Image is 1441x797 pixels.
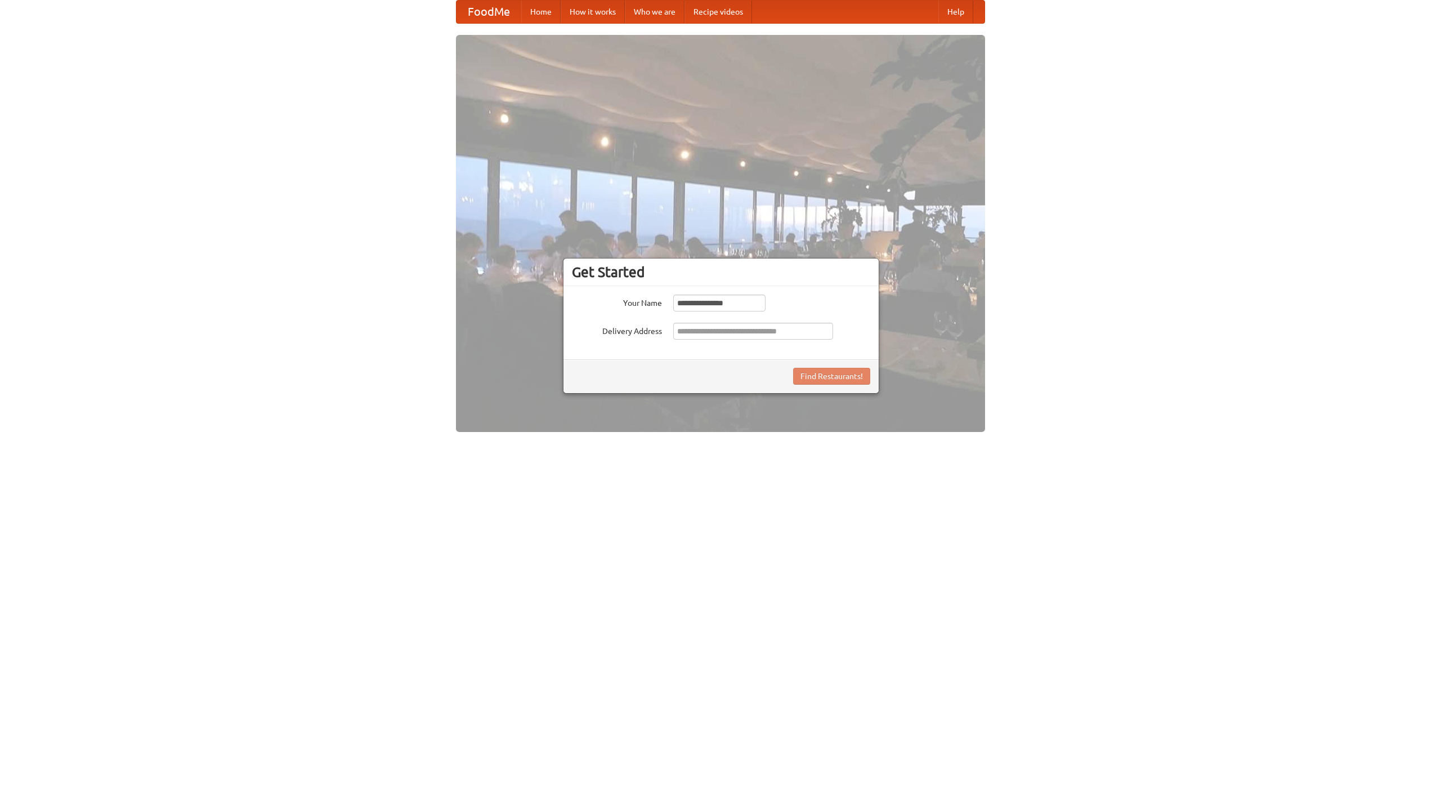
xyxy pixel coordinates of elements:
h3: Get Started [572,264,870,280]
a: Help [938,1,973,23]
a: Who we are [625,1,684,23]
label: Your Name [572,295,662,309]
a: FoodMe [457,1,521,23]
button: Find Restaurants! [793,368,870,385]
a: Recipe videos [684,1,752,23]
a: How it works [561,1,625,23]
a: Home [521,1,561,23]
label: Delivery Address [572,323,662,337]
